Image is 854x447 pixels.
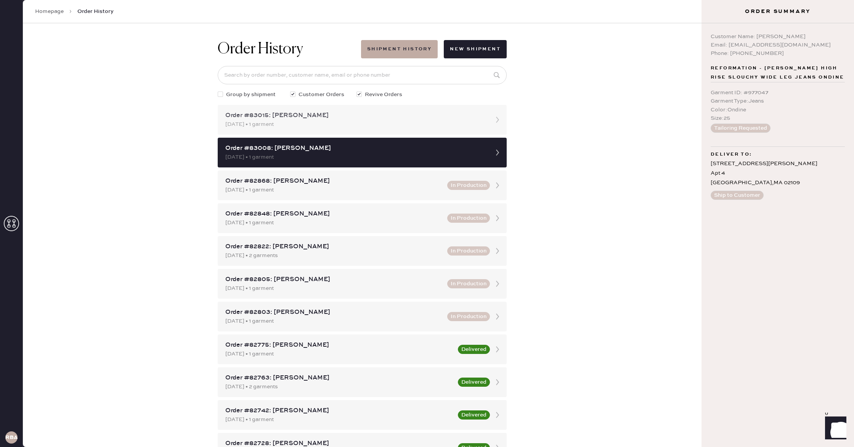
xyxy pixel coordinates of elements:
[225,144,485,153] div: Order #83008: [PERSON_NAME]
[225,251,443,260] div: [DATE] • 2 garments
[447,246,490,256] button: In Production
[711,106,845,114] div: Color : Ondine
[225,341,453,350] div: Order #82775: [PERSON_NAME]
[711,32,845,41] div: Customer Name: [PERSON_NAME]
[218,66,507,84] input: Search by order number, customer name, email or phone number
[225,177,443,186] div: Order #82868: [PERSON_NAME]
[711,114,845,122] div: Size : 25
[458,345,490,354] button: Delivered
[225,242,443,251] div: Order #82822: [PERSON_NAME]
[225,209,443,219] div: Order #82848: [PERSON_NAME]
[447,279,490,288] button: In Production
[218,40,303,58] h1: Order History
[225,406,453,415] div: Order #82742: [PERSON_NAME]
[225,308,443,317] div: Order #82803: [PERSON_NAME]
[5,435,18,440] h3: RBA
[711,159,845,188] div: [STREET_ADDRESS][PERSON_NAME] Apt 4 [GEOGRAPHIC_DATA] , MA 02109
[711,124,771,133] button: Tailoring Requested
[711,49,845,58] div: Phone: [PHONE_NUMBER]
[447,312,490,321] button: In Production
[225,275,443,284] div: Order #82805: [PERSON_NAME]
[711,97,845,105] div: Garment Type : Jeans
[447,214,490,223] button: In Production
[225,383,453,391] div: [DATE] • 2 garments
[299,90,344,99] span: Customer Orders
[711,88,845,97] div: Garment ID : # 977047
[35,8,64,15] a: Homepage
[225,186,443,194] div: [DATE] • 1 garment
[225,317,443,325] div: [DATE] • 1 garment
[818,413,851,445] iframe: Front Chat
[225,219,443,227] div: [DATE] • 1 garment
[711,191,764,200] button: Ship to Customer
[225,111,485,120] div: Order #83015: [PERSON_NAME]
[711,150,752,159] span: Deliver to:
[447,181,490,190] button: In Production
[444,40,507,58] button: New Shipment
[711,64,845,82] span: Reformation - [PERSON_NAME] High Rise Slouchy Wide Leg Jeans Ondine
[225,153,485,161] div: [DATE] • 1 garment
[225,284,443,293] div: [DATE] • 1 garment
[225,415,453,424] div: [DATE] • 1 garment
[225,350,453,358] div: [DATE] • 1 garment
[458,410,490,420] button: Delivered
[226,90,276,99] span: Group by shipment
[711,41,845,49] div: Email: [EMAIL_ADDRESS][DOMAIN_NAME]
[365,90,402,99] span: Revive Orders
[458,378,490,387] button: Delivered
[225,120,485,129] div: [DATE] • 1 garment
[77,8,114,15] span: Order History
[225,373,453,383] div: Order #82763: [PERSON_NAME]
[361,40,438,58] button: Shipment History
[701,8,854,15] h3: Order Summary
